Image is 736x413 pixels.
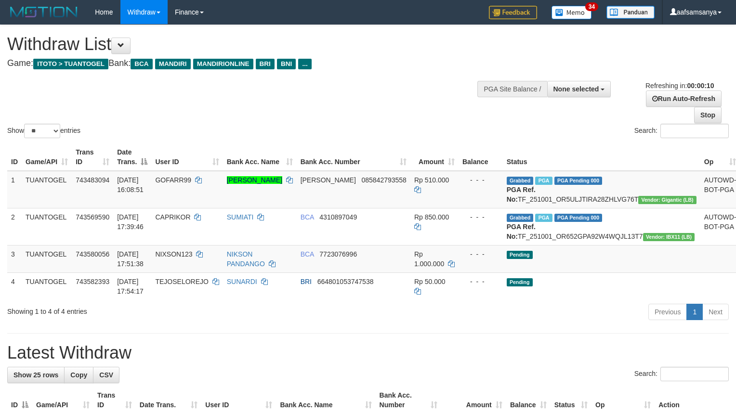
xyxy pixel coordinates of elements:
div: - - - [462,212,499,222]
select: Showentries [24,124,60,138]
span: ITOTO > TUANTOGEL [33,59,108,69]
h1: Withdraw List [7,35,481,54]
span: Copy 4310897049 to clipboard [319,213,357,221]
th: Date Trans.: activate to sort column descending [113,143,151,171]
img: MOTION_logo.png [7,5,80,19]
span: NIXSON123 [155,250,192,258]
th: Amount: activate to sort column ascending [410,143,459,171]
a: [PERSON_NAME] [227,176,282,184]
span: BRI [301,278,312,285]
span: BNI [277,59,296,69]
label: Search: [634,124,729,138]
span: CSV [99,371,113,379]
span: Vendor URL: https://dashboard.q2checkout.com/secure [643,233,695,241]
span: Vendor URL: https://dashboard.q2checkout.com/secure [638,196,697,204]
th: Bank Acc. Number: activate to sort column ascending [297,143,410,171]
div: - - - [462,175,499,185]
span: Rp 1.000.000 [414,250,444,268]
th: Status [503,143,700,171]
button: None selected [547,81,611,97]
td: 3 [7,245,22,272]
td: 4 [7,272,22,300]
span: Rp 50.000 [414,278,446,285]
span: [DATE] 17:51:38 [117,250,144,268]
div: Showing 1 to 4 of 4 entries [7,303,300,316]
a: Next [702,304,729,320]
td: TUANTOGEL [22,245,72,272]
img: Button%20Memo.svg [552,6,592,19]
span: [DATE] 16:08:51 [117,176,144,194]
span: GOFARR99 [155,176,191,184]
span: Rp 510.000 [414,176,449,184]
a: Previous [648,304,687,320]
span: None selected [553,85,599,93]
span: [PERSON_NAME] [301,176,356,184]
span: 743582393 [76,278,109,285]
span: Pending [507,251,533,259]
span: BCA [131,59,152,69]
span: TEJOSELOREJO [155,278,208,285]
div: PGA Site Balance / [477,81,547,97]
th: User ID: activate to sort column ascending [151,143,223,171]
span: Rp 850.000 [414,213,449,221]
a: Stop [694,107,722,123]
span: MANDIRIONLINE [193,59,253,69]
span: BRI [256,59,275,69]
span: 743580056 [76,250,109,258]
img: panduan.png [606,6,655,19]
a: CSV [93,367,119,383]
a: SUMIATI [227,213,254,221]
span: Grabbed [507,177,534,185]
span: BCA [301,250,314,258]
span: Show 25 rows [13,371,58,379]
span: Marked by aafyoumonoriya [535,214,552,222]
th: Game/API: activate to sort column ascending [22,143,72,171]
a: SUNARDI [227,278,257,285]
td: TUANTOGEL [22,272,72,300]
th: ID [7,143,22,171]
a: Run Auto-Refresh [646,90,722,107]
th: Trans ID: activate to sort column ascending [72,143,113,171]
h1: Latest Withdraw [7,343,729,362]
span: [DATE] 17:39:46 [117,213,144,231]
b: PGA Ref. No: [507,186,536,203]
td: TF_251001_OR5ULJTIRA28ZHLVG76T [503,171,700,208]
label: Search: [634,367,729,381]
td: 1 [7,171,22,208]
span: ... [298,59,311,69]
span: Refreshing in: [645,82,714,90]
td: 2 [7,208,22,245]
a: NIKSON PANDANGO [227,250,265,268]
input: Search: [660,124,729,138]
label: Show entries [7,124,80,138]
input: Search: [660,367,729,381]
th: Balance [459,143,503,171]
h4: Game: Bank: [7,59,481,68]
img: Feedback.jpg [489,6,537,19]
span: Marked by aafyoumonoriya [535,177,552,185]
span: PGA Pending [554,177,603,185]
span: 743569590 [76,213,109,221]
a: 1 [686,304,703,320]
span: BCA [301,213,314,221]
td: TUANTOGEL [22,208,72,245]
a: Copy [64,367,93,383]
b: PGA Ref. No: [507,223,536,240]
td: TUANTOGEL [22,171,72,208]
span: Pending [507,278,533,286]
div: - - - [462,249,499,259]
a: Show 25 rows [7,367,65,383]
span: 34 [585,2,598,11]
span: Copy 085842793558 to clipboard [361,176,406,184]
strong: 00:00:10 [687,82,714,90]
div: - - - [462,277,499,286]
span: MANDIRI [155,59,191,69]
span: [DATE] 17:54:17 [117,278,144,295]
th: Bank Acc. Name: activate to sort column ascending [223,143,297,171]
span: CAPRIKOR [155,213,190,221]
span: PGA Pending [554,214,603,222]
span: Copy 664801053747538 to clipboard [317,278,374,285]
span: 743483094 [76,176,109,184]
span: Copy [70,371,87,379]
span: Copy 7723076996 to clipboard [319,250,357,258]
